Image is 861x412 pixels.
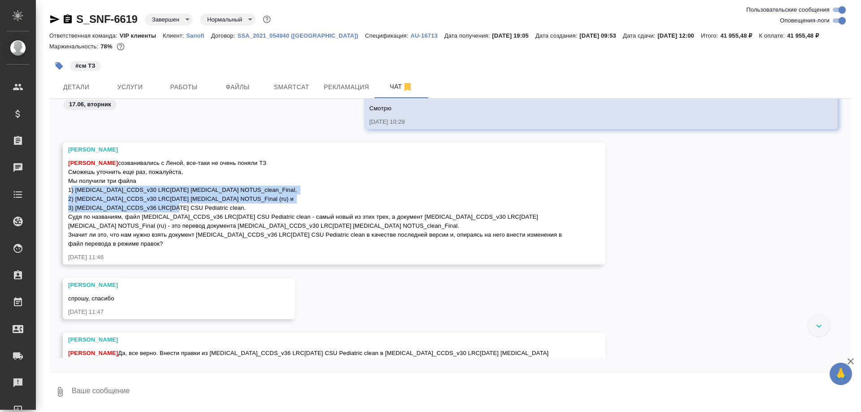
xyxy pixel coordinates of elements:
[68,253,574,262] div: [DATE] 11:46
[759,32,787,39] p: К оплате:
[492,32,535,39] p: [DATE] 19:05
[68,350,118,356] span: [PERSON_NAME]
[49,43,100,50] p: Маржинальность:
[100,43,114,50] p: 78%
[380,81,423,92] span: Чат
[657,32,701,39] p: [DATE] 12:00
[444,32,492,39] p: Дата получения:
[55,82,98,93] span: Детали
[75,61,96,70] p: #см ТЗ
[120,32,163,39] p: VIP клиенты
[186,32,211,39] p: Sanofi
[370,117,806,126] div: [DATE] 10:29
[68,160,564,247] span: созванивались с Леной, все-таки не очень поняли ТЗ Сможешь уточнить еще раз, пожалуйста, Мы получ...
[200,13,256,26] div: Завершен
[211,32,238,39] p: Договор:
[701,32,720,39] p: Итого:
[76,13,138,25] a: S_SNF-6619
[68,308,264,317] div: [DATE] 11:47
[270,82,313,93] span: Smartcat
[163,32,186,39] p: Клиент:
[204,16,245,23] button: Нормальный
[780,16,830,25] span: Оповещения-логи
[237,31,365,39] a: SSA_2021_054940 ([GEOGRAPHIC_DATA])
[365,32,410,39] p: Спецификация:
[833,364,848,383] span: 🙏
[68,145,574,154] div: [PERSON_NAME]
[535,32,579,39] p: Дата создания:
[49,14,60,25] button: Скопировать ссылку для ЯМессенджера
[787,32,826,39] p: 41 955,48 ₽
[746,5,830,14] span: Пользовательские сообщения
[68,295,114,302] span: спрошу, спасибо
[830,363,852,385] button: 🙏
[579,32,623,39] p: [DATE] 09:53
[411,32,444,39] p: AU-16713
[237,32,365,39] p: SSA_2021_054940 ([GEOGRAPHIC_DATA])
[216,82,259,93] span: Файлы
[115,41,126,52] button: 7520.30 RUB;
[68,335,574,344] div: [PERSON_NAME]
[411,31,444,39] a: AU-16713
[402,82,413,92] svg: Отписаться
[68,160,118,166] span: [PERSON_NAME]
[49,32,120,39] p: Ответственная команда:
[145,13,193,26] div: Завершен
[162,82,205,93] span: Работы
[49,56,69,76] button: Добавить тэг
[324,82,369,93] span: Рекламация
[149,16,182,23] button: Завершен
[109,82,152,93] span: Услуги
[68,350,550,365] span: Да, все верно. Внести правки из [MEDICAL_DATA]_CCDS_v36 LRC[DATE] CSU Pediatric clean в [MEDICAL_...
[186,31,211,39] a: Sanofi
[720,32,759,39] p: 41 955,48 ₽
[68,281,264,290] div: [PERSON_NAME]
[62,14,73,25] button: Скопировать ссылку
[69,100,111,109] p: 17.06, вторник
[623,32,657,39] p: Дата сдачи:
